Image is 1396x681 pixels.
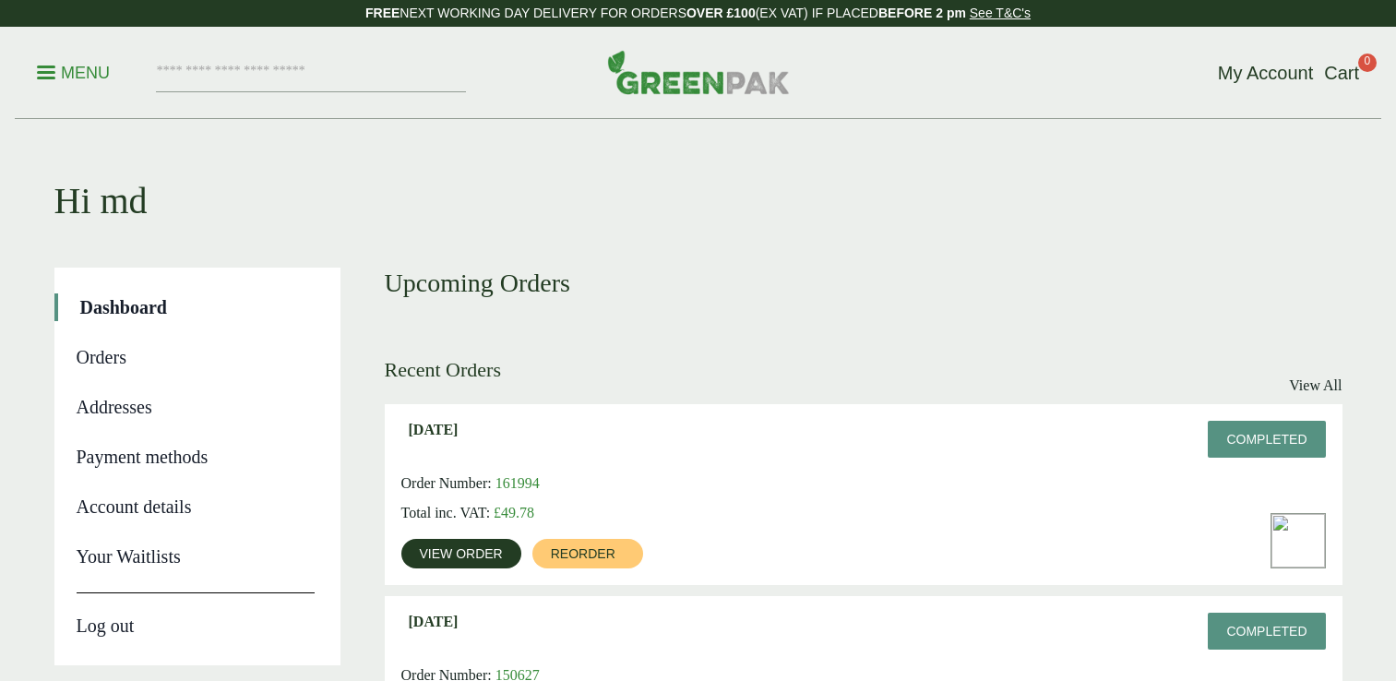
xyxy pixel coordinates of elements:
a: Your Waitlists [77,543,315,570]
span: Reorder [551,547,615,560]
a: View All [1289,375,1342,397]
span: Completed [1226,432,1307,447]
span: 161994 [495,475,540,491]
a: Orders [77,343,315,371]
h3: Recent Orders [385,358,501,382]
span: 0 [1358,54,1377,72]
a: Log out [77,592,315,639]
span: Total inc. VAT: [401,505,491,520]
img: 9oz-PET-Smoothie-cup-with-Orange-Juice-300x202.jpg [1271,514,1325,567]
a: Reorder [532,539,643,568]
strong: OVER £100 [686,6,756,20]
a: Payment methods [77,443,315,471]
a: View order [401,539,521,568]
img: GreenPak Supplies [607,50,790,94]
span: [DATE] [409,421,459,438]
a: Account details [77,493,315,520]
h1: Hi md [54,120,1342,223]
span: £ [494,505,501,520]
a: My Account [1218,59,1313,87]
strong: FREE [365,6,400,20]
strong: BEFORE 2 pm [878,6,966,20]
span: Order Number: [401,475,492,491]
span: [DATE] [409,613,459,630]
h3: Upcoming Orders [385,268,1342,299]
span: View order [420,547,503,560]
span: Completed [1226,624,1307,639]
bdi: 49.78 [494,505,534,520]
span: Cart [1324,63,1359,83]
a: See T&C's [970,6,1031,20]
a: Menu [37,62,110,80]
a: Cart 0 [1324,59,1359,87]
span: My Account [1218,63,1313,83]
p: Menu [37,62,110,84]
a: Addresses [77,393,315,421]
a: Dashboard [80,293,315,321]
